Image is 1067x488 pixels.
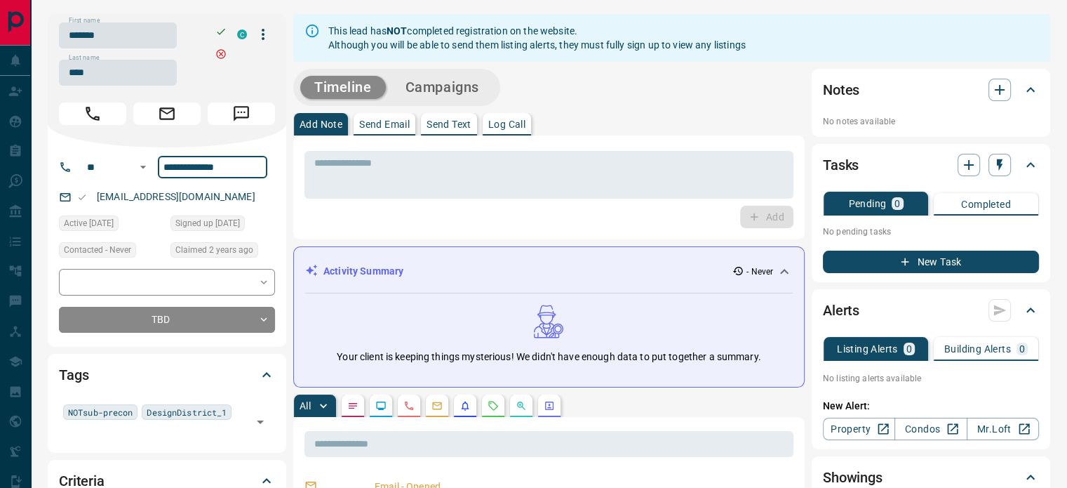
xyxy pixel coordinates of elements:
span: Active [DATE] [64,216,114,230]
div: TBD [59,307,275,333]
span: Message [208,103,275,125]
a: Mr.Loft [967,418,1039,440]
span: Email [133,103,201,125]
div: condos.ca [237,29,247,39]
p: Add Note [300,119,342,129]
span: NOTsub-precon [68,405,133,419]
div: Alerts [823,294,1039,327]
a: [EMAIL_ADDRESS][DOMAIN_NAME] [97,191,255,202]
button: Open [250,412,270,432]
button: Timeline [300,76,386,99]
div: Tags [59,358,275,392]
div: Sun Sep 04 2022 [170,242,275,262]
svg: Emails [431,400,443,411]
p: Your client is keeping things mysterious! We didn't have enough data to put together a summary. [337,350,760,364]
button: New Task [823,251,1039,273]
span: DesignDistrict_1 [147,405,227,419]
label: Last name [69,53,100,62]
p: Completed [961,199,1011,209]
p: Activity Summary [323,264,403,279]
strong: NOT [387,25,407,37]
p: 0 [894,199,900,209]
p: Send Text [427,119,471,129]
h2: Tasks [823,154,859,176]
p: - Never [746,265,773,278]
p: Send Email [359,119,410,129]
button: Open [135,159,152,176]
svg: Requests [488,400,499,411]
div: Tasks [823,148,1039,182]
div: Activity Summary- Never [305,258,793,284]
h2: Tags [59,364,88,386]
div: Sun Sep 04 2022 [170,216,275,235]
label: First name [69,16,100,25]
h2: Notes [823,79,859,101]
h2: Alerts [823,299,859,322]
p: Listing Alerts [837,344,898,354]
div: Notes [823,73,1039,107]
p: Pending [848,199,886,209]
svg: Opportunities [516,400,527,411]
span: Call [59,103,126,125]
svg: Agent Actions [544,400,555,411]
svg: Calls [403,400,415,411]
span: Signed up [DATE] [175,216,240,230]
svg: Notes [347,400,358,411]
p: No pending tasks [823,221,1039,242]
p: Building Alerts [944,344,1011,354]
span: Contacted - Never [64,243,131,257]
button: Campaigns [391,76,493,99]
p: No listing alerts available [823,372,1039,385]
div: Sun Sep 04 2022 [59,216,163,235]
p: 0 [1019,344,1025,354]
p: 0 [906,344,912,354]
a: Property [823,418,895,440]
p: New Alert: [823,399,1039,414]
span: Claimed 2 years ago [175,243,253,257]
svg: Email Valid [77,192,87,202]
a: Condos [894,418,967,440]
p: No notes available [823,115,1039,128]
p: Log Call [488,119,525,129]
svg: Lead Browsing Activity [375,400,387,411]
svg: Listing Alerts [459,400,471,411]
div: This lead has completed registration on the website. Although you will be able to send them listi... [328,18,746,58]
p: All [300,401,311,411]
